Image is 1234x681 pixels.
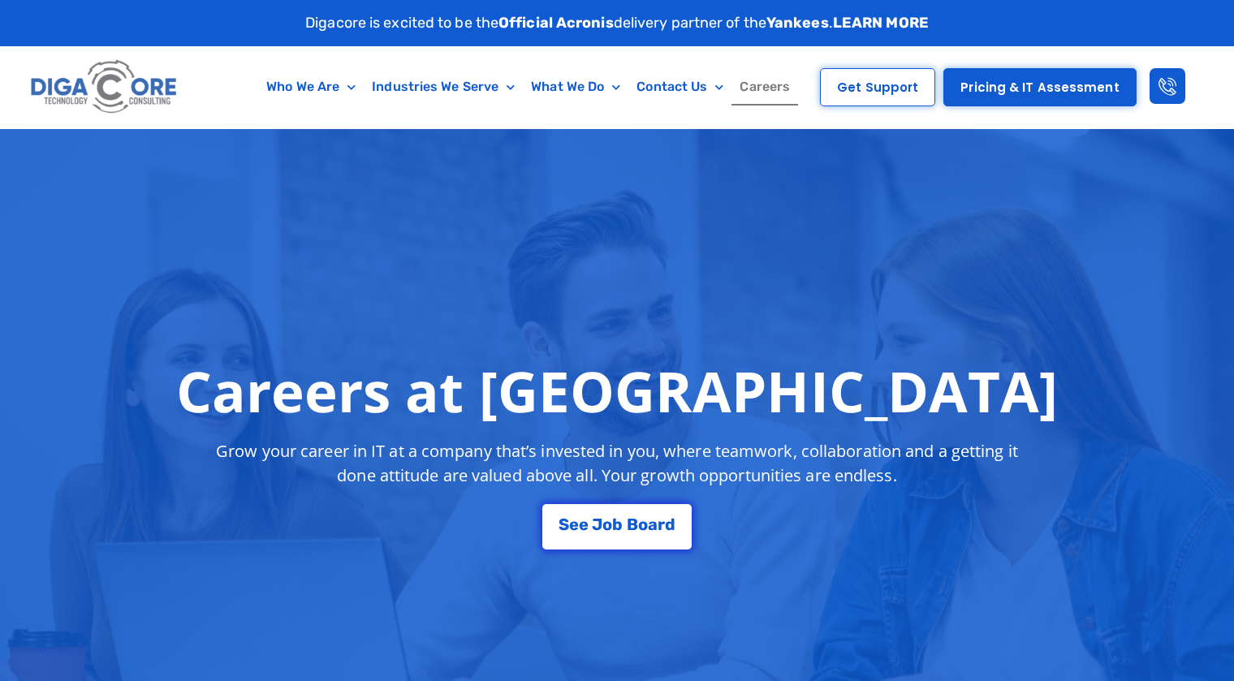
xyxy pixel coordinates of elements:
[638,516,648,532] span: o
[820,68,935,106] a: Get Support
[569,516,579,532] span: e
[943,68,1136,106] a: Pricing & IT Assessment
[766,14,829,32] strong: Yankees
[248,68,809,106] nav: Menu
[612,516,623,532] span: b
[658,516,665,532] span: r
[627,516,638,532] span: B
[731,68,798,106] a: Careers
[559,516,569,532] span: S
[542,504,692,550] a: See Job Board
[364,68,523,106] a: Industries We Serve
[201,439,1033,488] p: Grow your career in IT at a company that’s invested in you, where teamwork, collaboration and a g...
[27,54,183,120] img: Digacore logo 1
[833,14,929,32] a: LEARN MORE
[305,12,929,34] p: Digacore is excited to be the delivery partner of the .
[498,14,614,32] strong: Official Acronis
[592,516,602,532] span: J
[665,516,675,532] span: d
[523,68,628,106] a: What We Do
[960,81,1119,93] span: Pricing & IT Assessment
[602,516,612,532] span: o
[258,68,364,106] a: Who We Are
[628,68,731,106] a: Contact Us
[837,81,918,93] span: Get Support
[176,358,1059,423] h1: Careers at [GEOGRAPHIC_DATA]
[648,516,658,532] span: a
[579,516,589,532] span: e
